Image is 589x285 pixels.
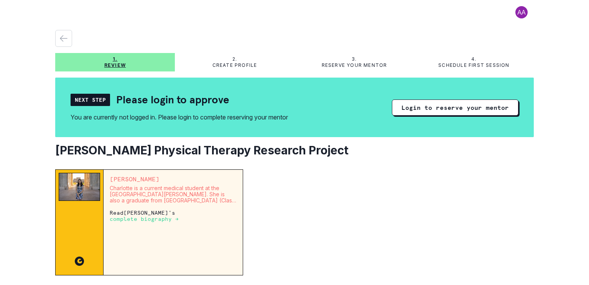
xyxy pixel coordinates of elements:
[471,56,476,62] p: 4.
[110,215,179,222] a: complete biography →
[75,257,84,266] img: CC image
[509,6,534,18] button: profile picture
[110,216,179,222] p: complete biography →
[110,185,237,204] p: Charlotte is a current medical student at the [GEOGRAPHIC_DATA][PERSON_NAME]. She is also a gradu...
[116,93,229,106] h2: Please login to approve
[71,94,110,106] div: Next Step
[55,143,534,157] h2: [PERSON_NAME] Physical Therapy Research Project
[232,56,237,62] p: 2.
[113,56,117,62] p: 1.
[71,113,288,122] div: You are currently not logged in. Please login to complete reserving your mentor
[392,99,518,116] button: Login to reserve your mentor
[212,62,257,68] p: Create profile
[438,62,509,68] p: Schedule first session
[352,56,357,62] p: 3.
[59,173,100,201] img: Mentor Image
[110,210,237,222] p: Read [PERSON_NAME] 's
[110,176,237,182] p: [PERSON_NAME]
[104,62,126,68] p: Review
[322,62,387,68] p: Reserve your mentor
